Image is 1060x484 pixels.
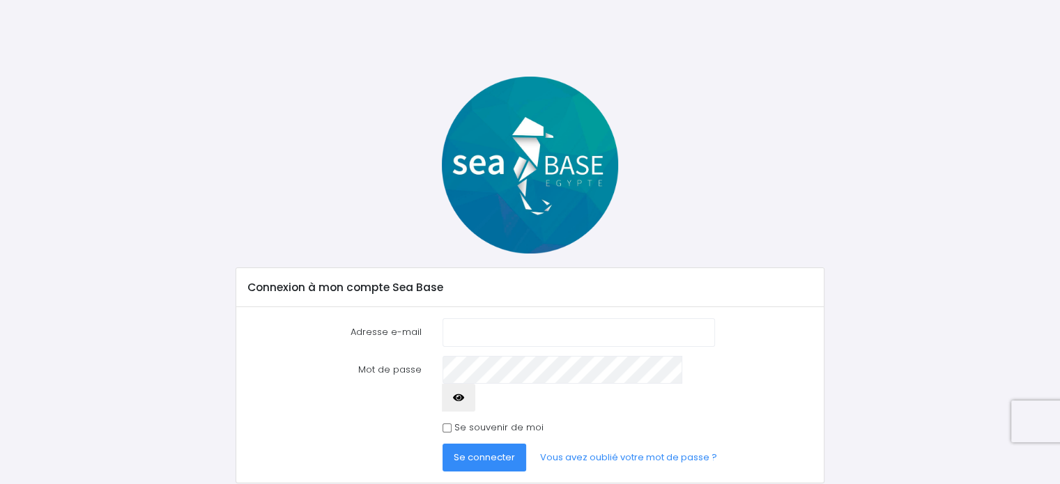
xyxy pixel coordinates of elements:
[236,268,824,307] div: Connexion à mon compte Sea Base
[443,444,526,471] button: Se connecter
[529,444,728,471] a: Vous avez oublié votre mot de passe ?
[237,356,432,412] label: Mot de passe
[454,451,515,464] span: Se connecter
[237,318,432,346] label: Adresse e-mail
[454,421,544,435] label: Se souvenir de moi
